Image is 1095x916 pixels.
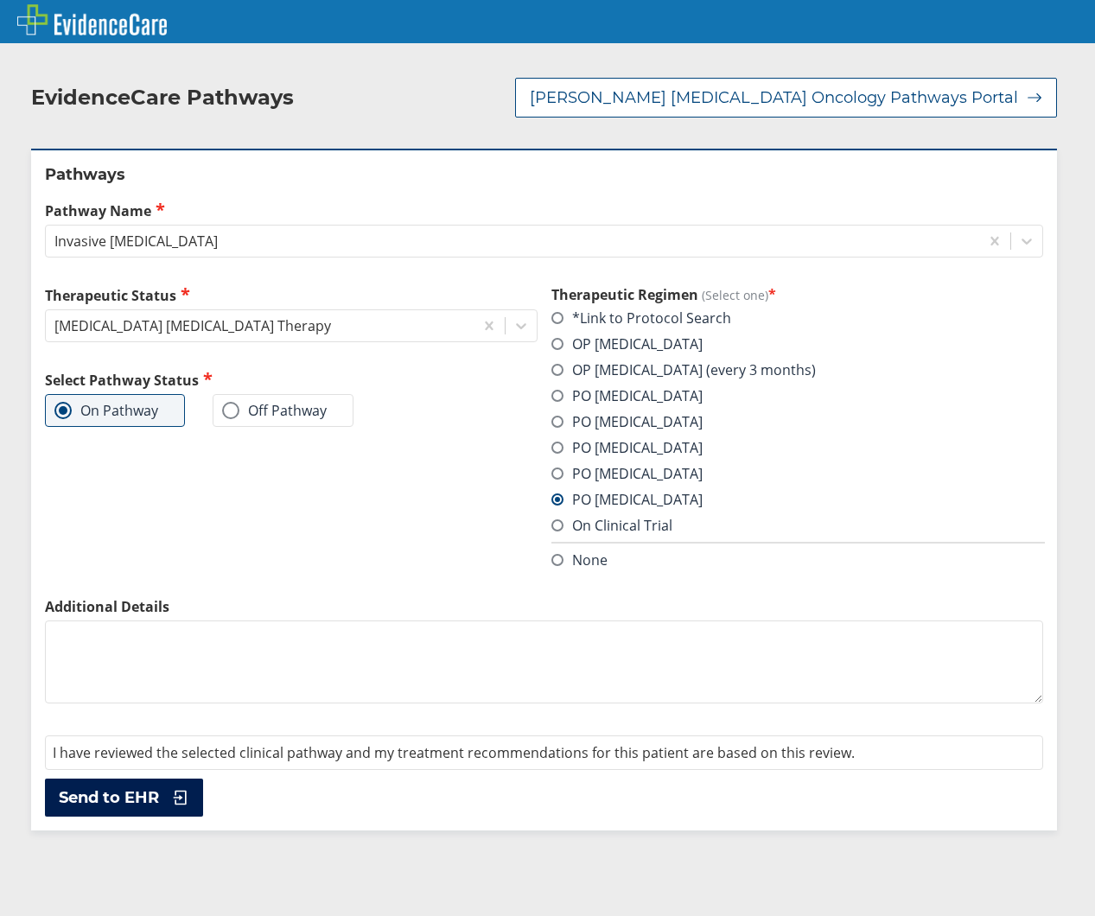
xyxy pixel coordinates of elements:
[515,78,1057,118] button: [PERSON_NAME] [MEDICAL_DATA] Oncology Pathways Portal
[31,85,294,111] h2: EvidenceCare Pathways
[551,438,703,457] label: PO [MEDICAL_DATA]
[45,200,1043,220] label: Pathway Name
[54,402,158,419] label: On Pathway
[551,490,703,509] label: PO [MEDICAL_DATA]
[551,464,703,483] label: PO [MEDICAL_DATA]
[54,232,218,251] div: Invasive [MEDICAL_DATA]
[45,370,538,390] h2: Select Pathway Status
[551,360,816,379] label: OP [MEDICAL_DATA] (every 3 months)
[53,743,855,762] span: I have reviewed the selected clinical pathway and my treatment recommendations for this patient a...
[530,87,1018,108] span: [PERSON_NAME] [MEDICAL_DATA] Oncology Pathways Portal
[551,285,1044,304] h3: Therapeutic Regimen
[54,316,331,335] div: [MEDICAL_DATA] [MEDICAL_DATA] Therapy
[551,334,703,353] label: OP [MEDICAL_DATA]
[551,550,608,569] label: None
[45,285,538,305] label: Therapeutic Status
[551,309,731,328] label: *Link to Protocol Search
[551,516,672,535] label: On Clinical Trial
[551,412,703,431] label: PO [MEDICAL_DATA]
[702,287,768,303] span: (Select one)
[45,597,1043,616] label: Additional Details
[551,386,703,405] label: PO [MEDICAL_DATA]
[59,787,159,808] span: Send to EHR
[222,402,327,419] label: Off Pathway
[45,779,203,817] button: Send to EHR
[17,4,167,35] img: EvidenceCare
[45,164,1043,185] h2: Pathways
